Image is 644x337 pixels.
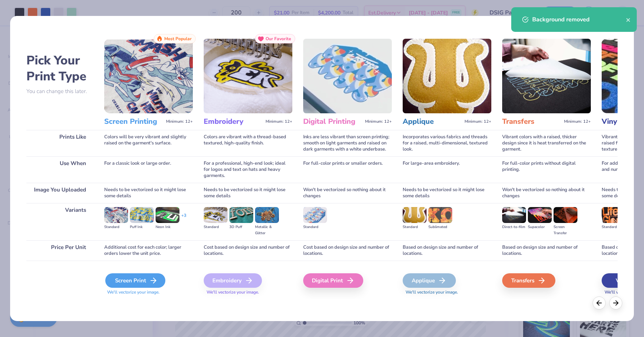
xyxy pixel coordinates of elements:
div: Cost based on design size and number of locations. [303,240,392,261]
p: You can change this later. [26,88,93,94]
img: Metallic & Glitter [255,207,279,223]
h3: Screen Printing [104,117,163,126]
div: Additional cost for each color; larger orders lower the unit price. [104,240,193,261]
div: Needs to be vectorized so it might lose some details [204,183,292,203]
div: Cost based on design size and number of locations. [204,240,292,261]
img: Standard [403,207,427,223]
div: Colors will be very vibrant and slightly raised on the garment's surface. [104,130,193,156]
span: Minimum: 12+ [564,119,591,124]
span: We'll vectorize your image. [204,289,292,295]
div: Inks are less vibrant than screen printing; smooth on light garments and raised on dark garments ... [303,130,392,156]
img: Standard [104,207,128,223]
div: Colors are vibrant with a thread-based textured, high-quality finish. [204,130,292,156]
img: Screen Transfer [554,207,577,223]
span: We'll vectorize your image. [403,289,491,295]
h3: Embroidery [204,117,263,126]
img: Screen Printing [104,39,193,113]
h3: Applique [403,117,462,126]
div: Sublimated [428,224,452,230]
div: Based on design size and number of locations. [403,240,491,261]
div: Standard [303,224,327,230]
div: Image You Uploaded [26,183,93,203]
div: 3D Puff [229,224,253,230]
h3: Digital Printing [303,117,362,126]
div: Prints Like [26,130,93,156]
div: Standard [204,224,228,230]
img: Digital Printing [303,39,392,113]
div: Digital Print [303,273,363,288]
img: Supacolor [528,207,552,223]
div: Screen Print [105,273,165,288]
div: Incorporates various fabrics and threads for a raised, multi-dimensional, textured look. [403,130,491,156]
div: Based on design size and number of locations. [502,240,591,261]
img: Standard [602,207,626,223]
span: Minimum: 12+ [365,119,392,124]
div: Puff Ink [130,224,154,230]
div: Vibrant colors with a raised, thicker design since it is heat transferred on the garment. [502,130,591,156]
img: 3D Puff [229,207,253,223]
img: Puff Ink [130,207,154,223]
div: Metallic & Glitter [255,224,279,236]
div: Background removed [532,15,626,24]
div: Applique [403,273,456,288]
div: Standard [104,224,128,230]
img: Transfers [502,39,591,113]
div: For a professional, high-end look; ideal for logos and text on hats and heavy garments. [204,156,292,183]
span: Minimum: 12+ [465,119,491,124]
div: Transfers [502,273,555,288]
div: Needs to be vectorized so it might lose some details [104,183,193,203]
div: Supacolor [528,224,552,230]
div: Standard [602,224,626,230]
h2: Pick Your Print Type [26,52,93,84]
div: For large-area embroidery. [403,156,491,183]
span: Most Popular [164,36,192,41]
div: Needs to be vectorized so it might lose some details [403,183,491,203]
div: Standard [403,224,427,230]
span: Our Favorite [266,36,291,41]
div: Direct-to-film [502,224,526,230]
img: Standard [204,207,228,223]
div: Embroidery [204,273,262,288]
div: Screen Transfer [554,224,577,236]
img: Sublimated [428,207,452,223]
div: Neon Ink [156,224,179,230]
img: Applique [403,39,491,113]
div: Price Per Unit [26,240,93,261]
h3: Transfers [502,117,561,126]
div: For full-color prints or smaller orders. [303,156,392,183]
img: Embroidery [204,39,292,113]
div: + 3 [181,212,186,225]
img: Standard [303,207,327,223]
span: Minimum: 12+ [266,119,292,124]
button: close [626,15,631,24]
span: Minimum: 12+ [166,119,193,124]
div: Use When [26,156,93,183]
div: Won't be vectorized so nothing about it changes [502,183,591,203]
img: Direct-to-film [502,207,526,223]
div: For a classic look or large order. [104,156,193,183]
span: We'll vectorize your image. [104,289,193,295]
div: Won't be vectorized so nothing about it changes [303,183,392,203]
div: For full-color prints without digital printing. [502,156,591,183]
img: Neon Ink [156,207,179,223]
div: Variants [26,203,93,240]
